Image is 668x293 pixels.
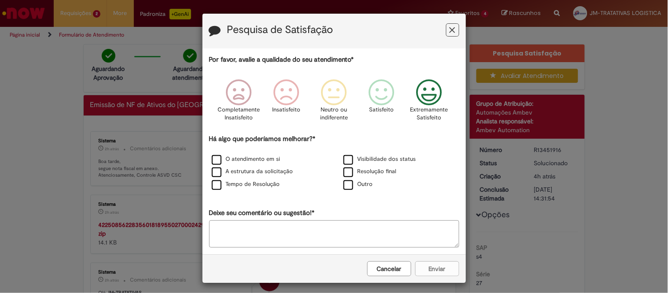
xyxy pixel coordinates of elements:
label: Resolução final [343,167,397,176]
div: Completamente Insatisfeito [216,73,261,133]
label: A estrutura da solicitação [212,167,293,176]
p: Satisfeito [369,106,394,114]
div: Extremamente Satisfeito [407,73,452,133]
label: Pesquisa de Satisfação [227,24,333,36]
p: Extremamente Satisfeito [410,106,448,122]
p: Completamente Insatisfeito [218,106,260,122]
div: Satisfeito [359,73,404,133]
label: Deixe seu comentário ou sugestão!* [209,208,315,218]
div: Neutro ou indiferente [311,73,356,133]
div: Há algo que poderíamos melhorar?* [209,134,459,191]
label: Por favor, avalie a qualidade do seu atendimento* [209,55,354,64]
label: O atendimento em si [212,155,280,163]
label: Outro [343,180,373,189]
p: Neutro ou indiferente [318,106,350,122]
label: Tempo de Resolução [212,180,280,189]
p: Insatisfeito [272,106,300,114]
button: Cancelar [367,261,411,276]
div: Insatisfeito [264,73,309,133]
label: Visibilidade dos status [343,155,416,163]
